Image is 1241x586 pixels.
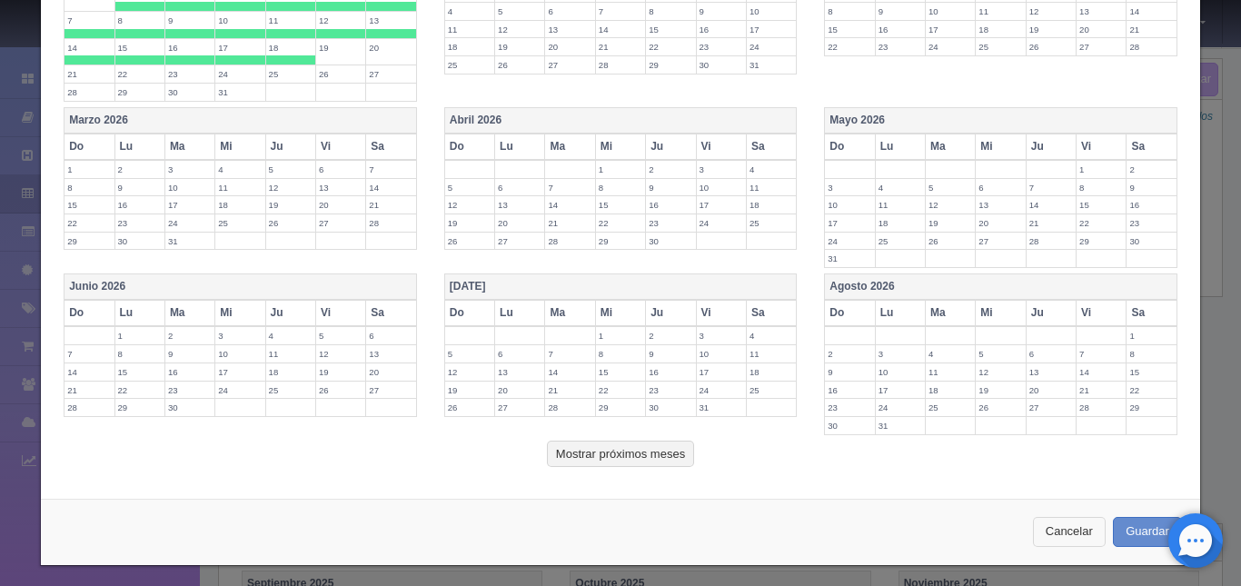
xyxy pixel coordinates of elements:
[65,84,114,101] label: 28
[596,399,645,416] label: 29
[926,345,975,363] label: 4
[265,134,315,160] th: Ju
[1027,345,1076,363] label: 6
[926,134,976,160] th: Ma
[165,363,214,381] label: 16
[876,345,925,363] label: 3
[876,21,925,38] label: 16
[215,382,264,399] label: 24
[445,56,494,74] label: 25
[115,12,164,29] label: 8
[976,214,1025,232] label: 20
[1027,179,1076,196] label: 7
[1077,134,1127,160] th: Vi
[445,3,494,20] label: 4
[65,196,114,214] label: 15
[366,12,415,29] label: 13
[926,382,975,399] label: 18
[164,300,214,326] th: Ma
[495,3,544,20] label: 5
[697,21,746,38] label: 16
[1077,179,1126,196] label: 8
[115,84,164,101] label: 29
[747,179,796,196] label: 11
[926,363,975,381] label: 11
[445,363,494,381] label: 12
[266,65,315,83] label: 25
[495,196,544,214] label: 13
[65,39,114,56] label: 14
[165,399,214,416] label: 30
[445,179,494,196] label: 5
[495,382,544,399] label: 20
[165,214,214,232] label: 24
[596,196,645,214] label: 15
[876,3,925,20] label: 9
[65,134,114,160] th: Do
[495,21,544,38] label: 12
[266,161,315,178] label: 5
[366,65,415,83] label: 27
[495,134,545,160] th: Lu
[747,38,796,55] label: 24
[596,38,645,55] label: 21
[646,3,695,20] label: 8
[1127,134,1176,160] th: Sa
[1127,345,1176,363] label: 8
[495,399,544,416] label: 27
[265,300,315,326] th: Ju
[495,300,545,326] th: Lu
[316,327,365,344] label: 5
[1027,3,1076,20] label: 12
[1027,399,1076,416] label: 27
[315,300,365,326] th: Vi
[366,134,416,160] th: Sa
[545,382,594,399] label: 21
[596,56,645,74] label: 28
[697,345,746,363] label: 10
[697,3,746,20] label: 9
[65,363,114,381] label: 14
[876,38,925,55] label: 23
[266,327,315,344] label: 4
[876,179,925,196] label: 4
[825,196,874,214] label: 10
[747,327,796,344] label: 4
[445,38,494,55] label: 18
[1077,214,1126,232] label: 22
[115,382,164,399] label: 22
[696,134,746,160] th: Vi
[316,179,365,196] label: 13
[646,399,695,416] label: 30
[266,345,315,363] label: 11
[65,345,114,363] label: 7
[1027,21,1076,38] label: 19
[1127,233,1176,250] label: 30
[164,134,214,160] th: Ma
[646,196,695,214] label: 16
[976,134,1026,160] th: Mi
[266,12,315,29] label: 11
[876,214,925,232] label: 18
[697,196,746,214] label: 17
[976,179,1025,196] label: 6
[316,161,365,178] label: 6
[825,417,874,434] label: 30
[646,382,695,399] label: 23
[825,214,874,232] label: 17
[165,327,214,344] label: 2
[646,38,695,55] label: 22
[444,274,797,301] th: [DATE]
[825,382,874,399] label: 16
[926,196,975,214] label: 12
[65,274,417,301] th: Junio 2026
[876,382,925,399] label: 17
[165,179,214,196] label: 10
[646,56,695,74] label: 29
[366,300,416,326] th: Sa
[926,179,975,196] label: 5
[445,214,494,232] label: 19
[316,39,365,56] label: 19
[115,363,164,381] label: 15
[215,196,264,214] label: 18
